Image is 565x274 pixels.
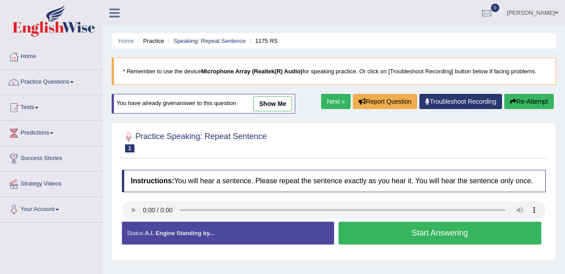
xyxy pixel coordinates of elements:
button: Report Question [353,94,417,109]
a: Next » [321,94,351,109]
h4: You will hear a sentence. Please repeat the sentence exactly as you hear it. You will hear the se... [122,170,546,192]
a: Home [118,38,134,44]
a: Strategy Videos [0,172,102,194]
b: Microphone Array (Realtek(R) Audio) [201,68,302,75]
a: show me [253,96,292,111]
a: Success Stories [0,146,102,169]
button: Re-Attempt [504,94,554,109]
div: You have already given answer to this question [112,94,295,114]
li: Practice [135,37,164,45]
a: Tests [0,95,102,118]
span: 0 [491,4,500,12]
li: 1175 RS [247,37,278,45]
b: Instructions: [131,177,174,185]
button: Start Answering [339,222,542,244]
a: Your Account [0,197,102,219]
blockquote: * Remember to use the device for speaking practice. Or click on [Troubleshoot Recording] button b... [112,58,556,85]
a: Speaking: Repeat Sentence [173,38,246,44]
div: Status: [122,222,334,244]
strong: A.I. Engine Standing by... [145,230,214,236]
a: Practice Questions [0,70,102,92]
a: Troubleshoot Recording [419,94,502,109]
span: 1 [125,144,134,152]
a: Home [0,44,102,67]
h2: Practice Speaking: Repeat Sentence [122,130,267,152]
a: Predictions [0,121,102,143]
